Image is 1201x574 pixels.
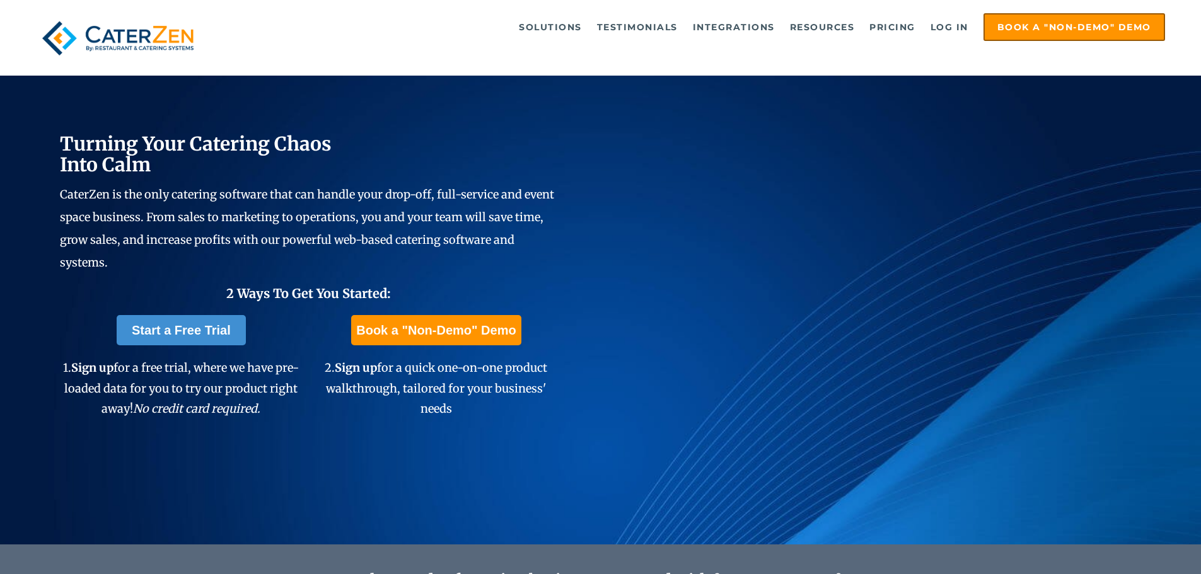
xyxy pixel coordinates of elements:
span: Sign up [335,360,377,375]
a: Integrations [687,14,781,40]
img: caterzen [36,13,200,63]
a: Log in [924,14,975,40]
span: 2. for a quick one-on-one product walkthrough, tailored for your business' needs [325,360,547,416]
span: 2 Ways To Get You Started: [226,285,391,301]
span: CaterZen is the only catering software that can handle your drop-off, full-service and event spac... [60,187,554,270]
a: Testimonials [591,14,684,40]
a: Solutions [513,14,588,40]
a: Book a "Non-Demo" Demo [983,13,1165,41]
a: Book a "Non-Demo" Demo [351,315,521,345]
a: Start a Free Trial [117,315,246,345]
span: 1. for a free trial, where we have pre-loaded data for you to try our product right away! [63,360,299,416]
em: No credit card required. [133,401,260,416]
iframe: Help widget launcher [1089,525,1187,560]
span: Turning Your Catering Chaos Into Calm [60,132,332,176]
a: Resources [784,14,861,40]
div: Navigation Menu [229,13,1165,41]
span: Sign up [71,360,113,375]
a: Pricing [863,14,922,40]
